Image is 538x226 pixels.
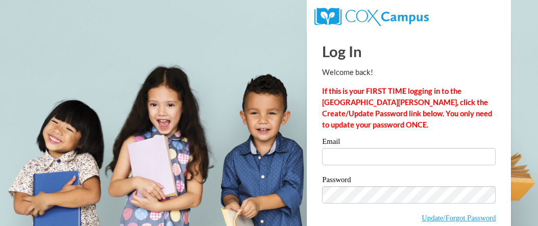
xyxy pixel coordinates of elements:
a: Update/Forgot Password [422,214,496,222]
img: COX Campus [314,8,428,26]
a: COX Campus [314,12,428,20]
h1: Log In [322,41,496,62]
label: Password [322,176,496,186]
label: Email [322,138,496,148]
strong: If this is your FIRST TIME logging in to the [GEOGRAPHIC_DATA][PERSON_NAME], click the Create/Upd... [322,87,492,129]
p: Welcome back! [322,67,496,78]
